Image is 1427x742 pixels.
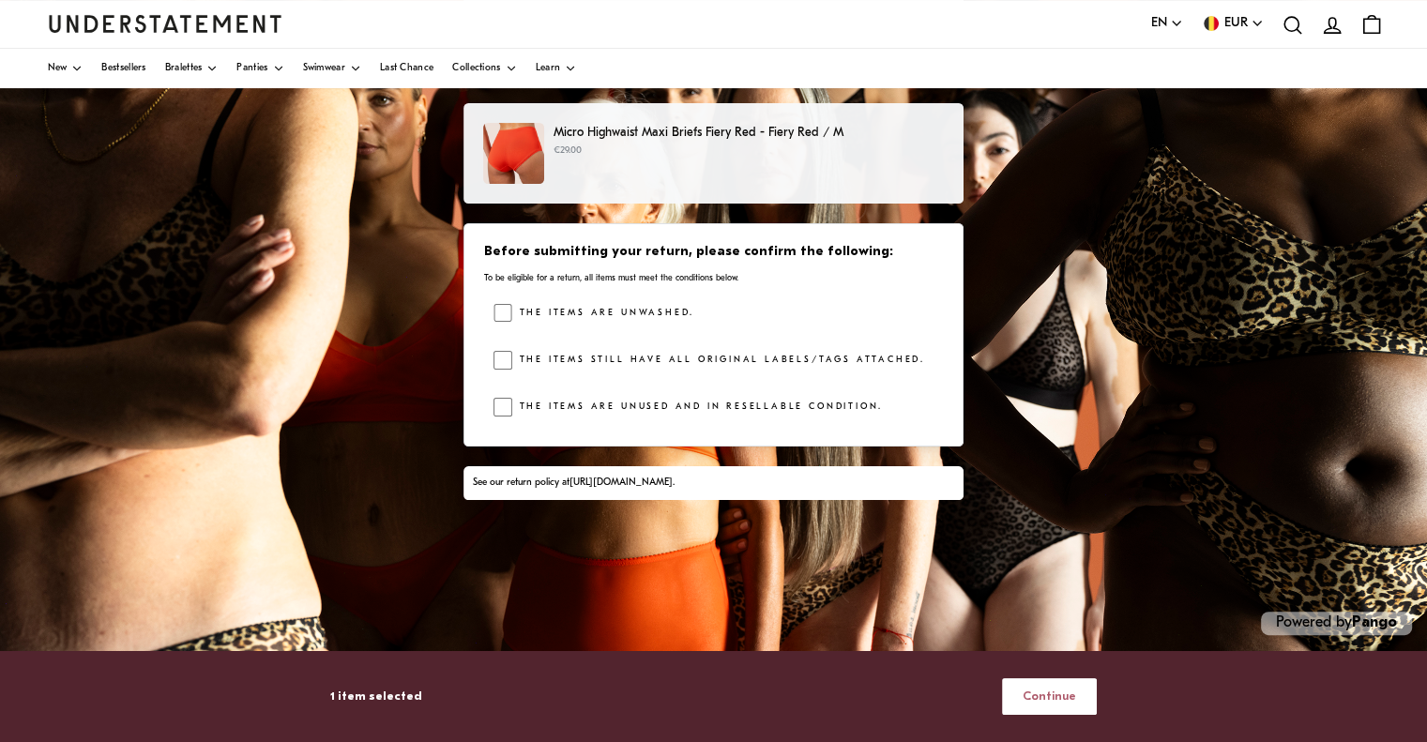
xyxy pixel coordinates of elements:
[380,49,433,88] a: Last Chance
[101,49,145,88] a: Bestsellers
[48,15,282,32] a: Understatement Homepage
[452,64,500,73] span: Collections
[473,476,953,491] div: See our return policy at .
[101,64,145,73] span: Bestsellers
[236,49,283,88] a: Panties
[1151,13,1183,34] button: EN
[48,64,68,73] span: New
[1202,13,1264,34] button: EUR
[1261,612,1412,635] p: Powered by
[1224,13,1248,34] span: EUR
[452,49,516,88] a: Collections
[303,64,345,73] span: Swimwear
[236,64,267,73] span: Panties
[1352,615,1397,630] a: Pango
[483,123,544,184] img: 382_07273c0c-0066-4a4f-9de1-cd0eea21d3b2.jpg
[512,351,925,370] label: The items still have all original labels/tags attached.
[484,272,943,284] p: To be eligible for a return, all items must meet the conditions below.
[569,477,673,488] a: [URL][DOMAIN_NAME]
[48,49,83,88] a: New
[303,49,361,88] a: Swimwear
[554,123,944,143] p: Micro Highwaist Maxi Briefs Fiery Red - Fiery Red / M
[380,64,433,73] span: Last Chance
[536,49,577,88] a: Learn
[536,64,561,73] span: Learn
[1151,13,1167,34] span: EN
[554,144,944,159] p: €29.00
[165,64,203,73] span: Bralettes
[484,243,943,262] h3: Before submitting your return, please confirm the following:
[512,304,694,323] label: The items are unwashed.
[165,49,219,88] a: Bralettes
[512,398,883,416] label: The items are unused and in resellable condition.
